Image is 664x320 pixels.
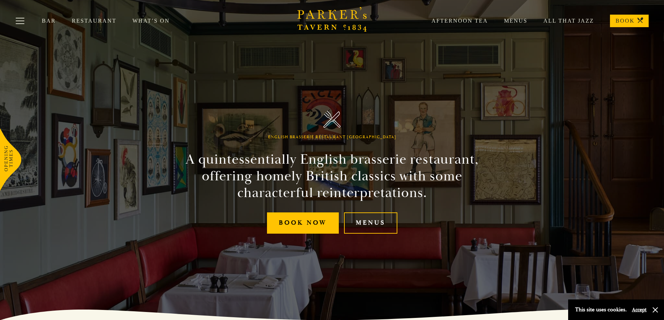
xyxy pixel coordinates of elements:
[323,111,341,128] img: Parker's Tavern Brasserie Cambridge
[267,212,339,234] a: Book Now
[173,151,491,201] h2: A quintessentially English brasserie restaurant, offering homely British classics with some chara...
[652,306,659,313] button: Close and accept
[268,135,396,140] h1: English Brasserie Restaurant [GEOGRAPHIC_DATA]
[632,306,647,313] button: Accept
[575,305,627,315] p: This site uses cookies.
[344,212,397,234] a: Menus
